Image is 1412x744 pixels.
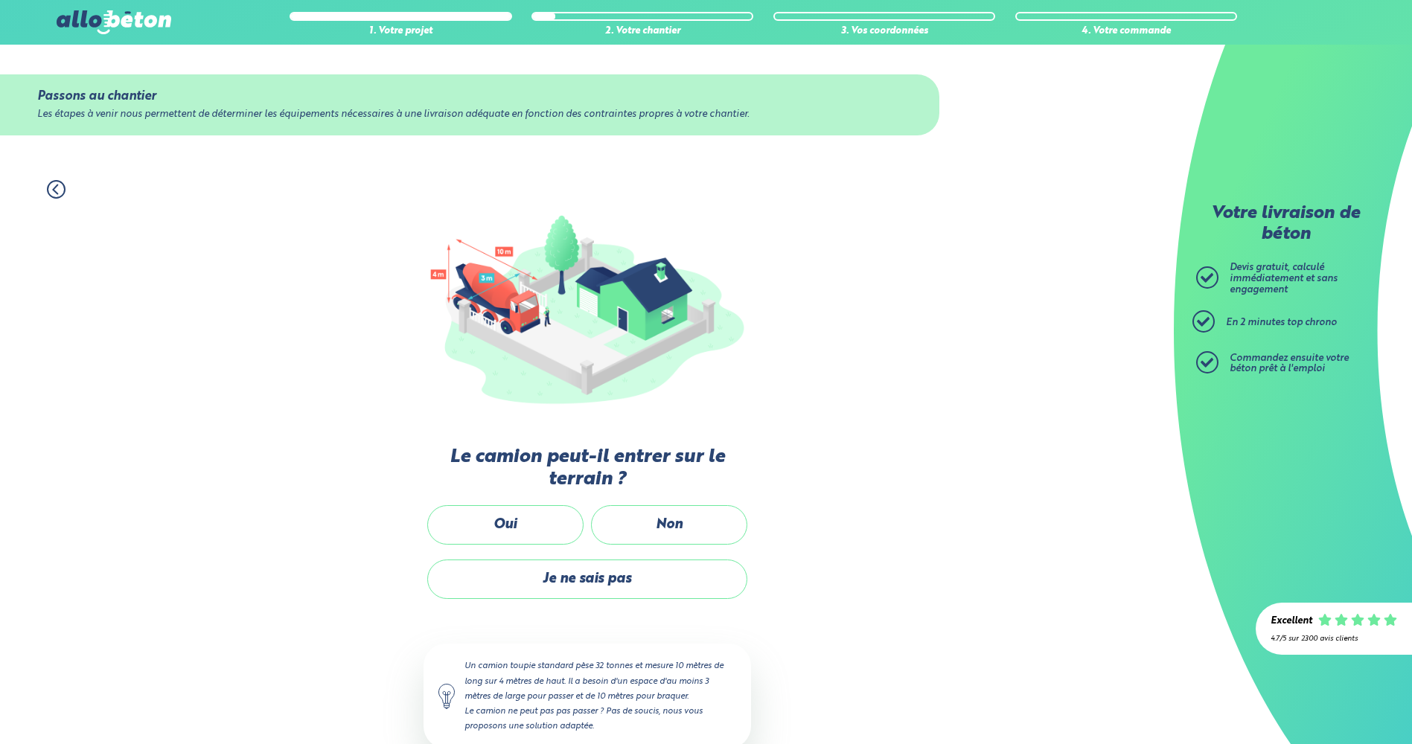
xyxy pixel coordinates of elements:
[290,26,511,37] div: 1. Votre projet
[531,26,753,37] div: 2. Votre chantier
[591,505,747,545] label: Non
[773,26,995,37] div: 3. Vos coordonnées
[424,446,751,490] label: Le camion peut-il entrer sur le terrain ?
[1015,26,1237,37] div: 4. Votre commande
[427,559,747,599] label: Je ne sais pas
[1280,686,1396,728] iframe: Help widget launcher
[37,89,901,103] div: Passons au chantier
[37,109,901,121] div: Les étapes à venir nous permettent de déterminer les équipements nécessaires à une livraison adéq...
[427,505,584,545] label: Oui
[57,10,171,34] img: allobéton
